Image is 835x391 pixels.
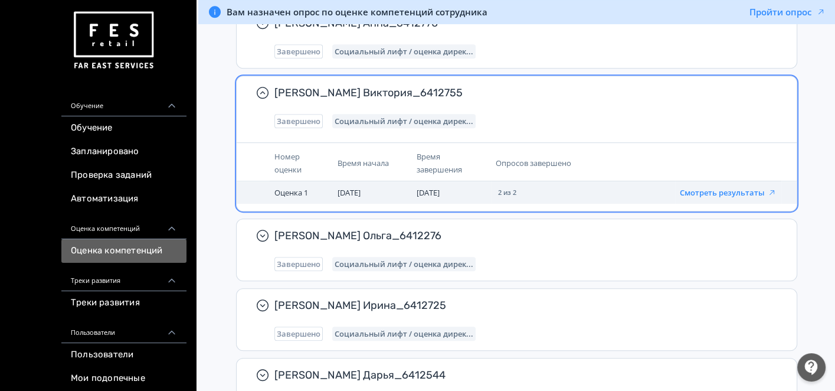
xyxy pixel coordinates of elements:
[227,6,487,18] span: Вам назначен опрос по оценке компетенций сотрудника
[61,140,186,164] a: Запланировано
[417,151,462,175] span: Время завершения
[680,187,777,198] a: Смотреть результаты
[61,291,186,315] a: Треки развития
[496,158,571,168] span: Опросов завершено
[61,116,186,140] a: Обучение
[335,329,473,338] span: Социальный лифт / оценка директора магазина
[277,47,320,56] span: Завершено
[749,6,826,18] button: Пройти опрос
[71,7,156,74] img: https://files.teachbase.ru/system/account/57463/logo/medium-936fc5084dd2c598f50a98b9cbe0469a.png
[61,211,186,239] div: Оценка компетенций
[274,151,302,175] span: Номер оценки
[61,164,186,187] a: Проверка заданий
[274,298,768,312] span: [PERSON_NAME] Ирина_6412725
[61,315,186,343] div: Пользователи
[61,187,186,211] a: Автоматизация
[417,187,440,198] span: [DATE]
[274,229,768,243] span: [PERSON_NAME] Ольга_6412276
[498,189,516,196] span: 2 из 2
[274,86,768,100] span: [PERSON_NAME] Виктория_6412755
[338,187,361,198] span: [DATE]
[274,187,308,198] span: Оценка 1
[335,116,473,126] span: Социальный лифт / оценка директора магазина
[61,367,186,390] a: Мои подопечные
[277,259,320,269] span: Завершено
[335,47,473,56] span: Социальный лифт / оценка директора магазина
[61,239,186,263] a: Оценка компетенций
[680,188,777,197] button: Смотреть результаты
[61,343,186,367] a: Пользователи
[277,116,320,126] span: Завершено
[274,368,768,382] span: [PERSON_NAME] Дарья_6412544
[61,263,186,291] div: Треки развития
[338,158,389,168] span: Время начала
[335,259,473,269] span: Социальный лифт / оценка директора магазина
[277,329,320,338] span: Завершено
[61,88,186,116] div: Обучение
